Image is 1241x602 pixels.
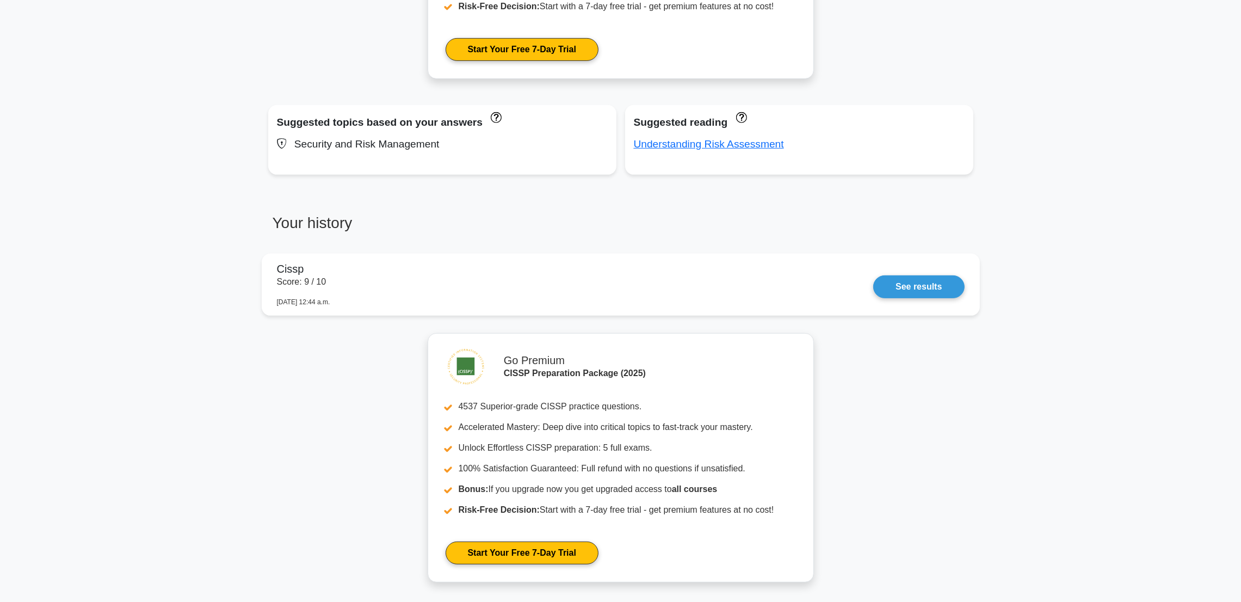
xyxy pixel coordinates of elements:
a: Understanding Risk Assessment [634,138,784,150]
a: See results [873,275,964,298]
h3: Your history [268,214,614,241]
a: Start Your Free 7-Day Trial [446,542,598,564]
div: Suggested topics based on your answers [277,114,608,131]
div: Suggested reading [634,114,965,131]
div: Security and Risk Management [277,136,608,153]
a: These topics have been answered less than 50% correct. Topics disapear when you answer questions ... [488,111,502,122]
a: These concepts have been answered less than 50% correct. The guides disapear when you answer ques... [733,111,746,122]
a: Start Your Free 7-Day Trial [446,38,598,61]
